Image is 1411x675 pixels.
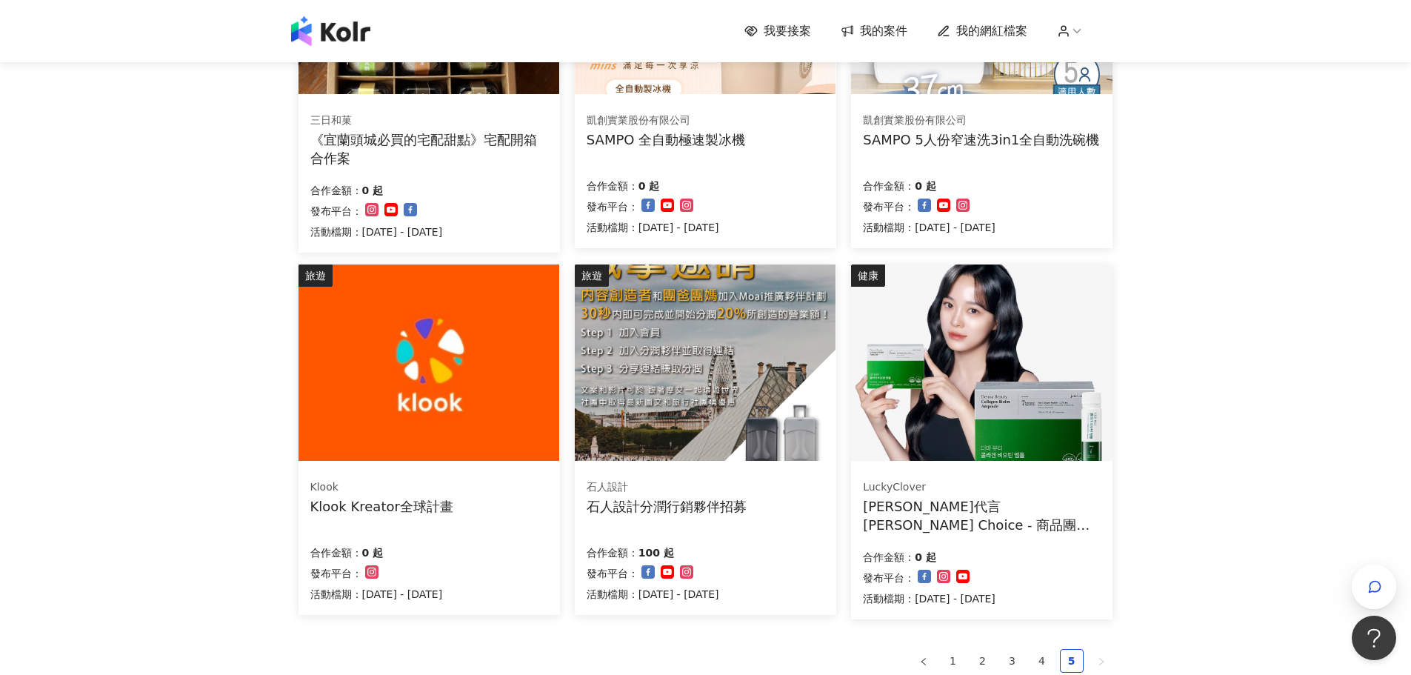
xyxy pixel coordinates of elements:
p: 0 起 [362,182,384,199]
p: 發布平台： [863,569,915,587]
div: [PERSON_NAME]代言 [PERSON_NAME] Choice - 商品團購 -膠原蛋白 [863,497,1101,534]
p: 100 起 [638,544,674,562]
p: 發布平台： [310,202,362,220]
div: LuckyClover [863,480,1100,495]
li: Previous Page [912,649,935,673]
a: 我的案件 [841,23,907,39]
p: 0 起 [915,548,936,566]
div: 《宜蘭頭城必買的宅配甜點》宅配開箱合作案 [310,130,548,167]
p: 0 起 [362,544,384,562]
p: 合作金額： [863,177,915,195]
li: 4 [1030,649,1054,673]
button: left [912,649,935,673]
li: Next Page [1090,649,1113,673]
p: 合作金額： [310,182,362,199]
div: 石人設計分潤行銷夥伴招募 [587,497,747,516]
button: right [1090,649,1113,673]
div: Klook Kreator全球計畫 [310,497,453,516]
p: 活動檔期：[DATE] - [DATE] [310,223,443,241]
div: 凱創實業股份有限公司 [587,113,745,128]
a: 3 [1001,650,1024,672]
div: SAMPO 5人份窄速洗3in1全自動洗碗機 [863,130,1099,149]
a: 5 [1061,650,1083,672]
p: 活動檔期：[DATE] - [DATE] [310,585,443,603]
img: 石人設計行李箱 [575,265,835,461]
div: Klook [310,480,453,495]
div: 健康 [851,265,885,287]
div: 旅遊 [575,265,609,287]
p: 合作金額： [310,544,362,562]
span: left [919,657,928,666]
p: 合作金額： [587,177,638,195]
p: 活動檔期：[DATE] - [DATE] [587,585,719,603]
p: 活動檔期：[DATE] - [DATE] [863,219,995,236]
p: 發布平台： [310,565,362,582]
div: 三日和菓 [310,113,547,128]
p: 活動檔期：[DATE] - [DATE] [863,590,995,608]
a: 4 [1031,650,1053,672]
div: SAMPO 全自動極速製冰機 [587,130,745,149]
span: 我的案件 [860,23,907,39]
li: 3 [1001,649,1024,673]
a: 我的網紅檔案 [937,23,1027,39]
p: 0 起 [638,177,660,195]
a: 1 [942,650,964,672]
p: 活動檔期：[DATE] - [DATE] [587,219,719,236]
iframe: Help Scout Beacon - Open [1352,616,1396,660]
div: 凱創實業股份有限公司 [863,113,1099,128]
p: 發布平台： [863,198,915,216]
p: 發布平台： [587,198,638,216]
div: 石人設計 [587,480,747,495]
img: Klook Kreator全球計畫 [298,265,559,461]
p: 發布平台： [587,565,638,582]
span: 我要接案 [764,23,811,39]
span: right [1097,657,1106,666]
img: logo [291,16,370,46]
a: 2 [972,650,994,672]
p: 合作金額： [863,548,915,566]
p: 0 起 [915,177,936,195]
p: 合作金額： [587,544,638,562]
li: 1 [941,649,965,673]
div: 旅遊 [298,265,333,287]
span: 我的網紅檔案 [956,23,1027,39]
a: 我要接案 [744,23,811,39]
img: 韓國健康食品功能性膠原蛋白 [851,265,1112,461]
